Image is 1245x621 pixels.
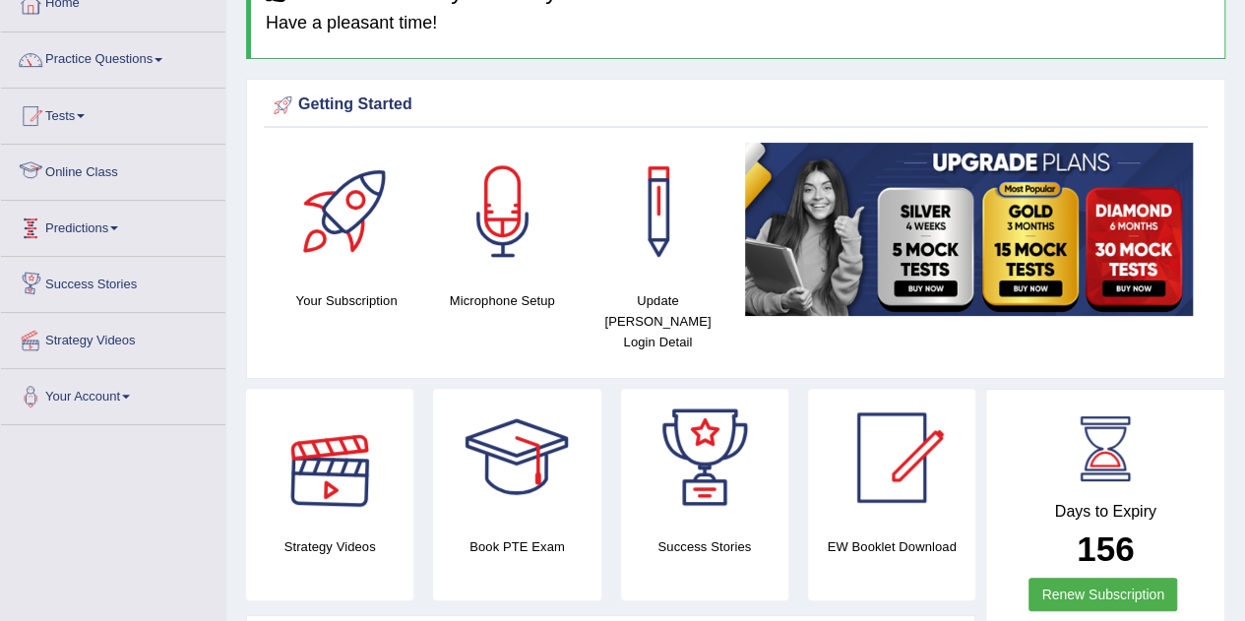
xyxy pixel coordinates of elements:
h4: Strategy Videos [246,536,413,557]
h4: Book PTE Exam [433,536,600,557]
h4: Update [PERSON_NAME] Login Detail [590,290,725,352]
h4: EW Booklet Download [808,536,975,557]
a: Predictions [1,201,225,250]
h4: Have a pleasant time! [266,14,1210,33]
h4: Days to Expiry [1008,503,1203,521]
img: small5.jpg [745,143,1193,316]
a: Renew Subscription [1028,578,1177,611]
h4: Your Subscription [279,290,414,311]
a: Success Stories [1,257,225,306]
a: Practice Questions [1,32,225,82]
a: Your Account [1,369,225,418]
b: 156 [1077,529,1134,568]
h4: Success Stories [621,536,788,557]
a: Strategy Videos [1,313,225,362]
div: Getting Started [269,91,1203,120]
h4: Microphone Setup [434,290,570,311]
a: Online Class [1,145,225,194]
a: Tests [1,89,225,138]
